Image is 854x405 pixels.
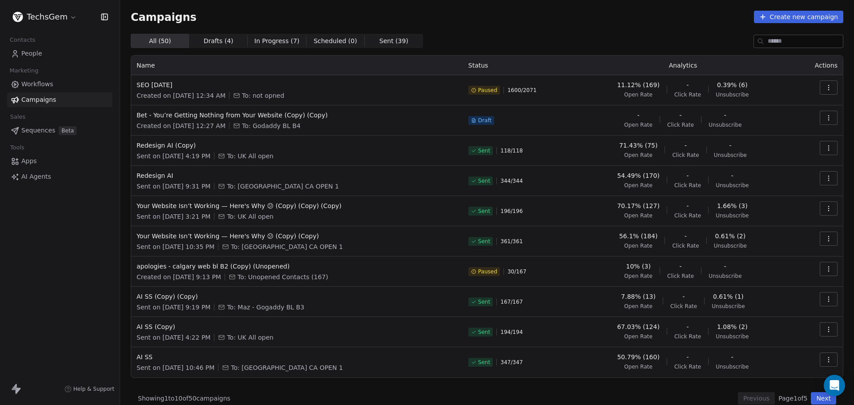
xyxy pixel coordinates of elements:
span: Sales [6,110,29,124]
span: Created on [DATE] 12:27 AM [137,121,226,130]
button: Previous [738,392,775,405]
span: To: USA CA OPEN 1 [231,363,342,372]
span: Bet - You’re Getting Nothing from Your Website (Copy) (Copy) [137,111,458,120]
span: 71.43% (75) [619,141,658,150]
span: Redesign AI [137,171,458,180]
span: Draft [478,117,491,124]
span: Contacts [6,33,39,47]
span: 70.17% (127) [617,201,659,210]
span: Sent [478,359,490,366]
span: Sent [478,298,490,305]
span: Help & Support [73,385,114,393]
span: AI SS (Copy) [137,322,458,331]
span: Scheduled ( 0 ) [314,36,357,46]
span: 0.39% (6) [717,80,748,89]
span: Campaigns [131,11,197,23]
span: To: USA CA OPEN 1 [227,182,338,191]
span: Sent on [DATE] 4:19 PM [137,152,210,160]
button: Create new campaign [754,11,843,23]
span: Sent [478,208,490,215]
span: - [731,353,733,361]
span: To: Maz - Gogaddy BL B3 [227,303,304,312]
span: - [685,232,687,241]
a: AI Agents [7,169,113,184]
span: - [686,322,689,331]
span: Campaigns [21,95,56,104]
span: Paused [478,268,497,275]
span: Sent on [DATE] 3:21 PM [137,212,210,221]
span: Sent [478,238,490,245]
span: TechsGem [27,11,68,23]
span: Workflows [21,80,53,89]
span: Unsubscribe [716,212,749,219]
span: To: UK All open [227,333,274,342]
span: Unsubscribe [716,91,749,98]
span: - [731,171,733,180]
span: Sent on [DATE] 9:19 PM [137,303,210,312]
span: AI Agents [21,172,51,181]
span: Unsubscribe [714,152,747,159]
span: To: USA CA OPEN 1 [231,242,342,251]
span: Sent on [DATE] 4:22 PM [137,333,210,342]
span: - [683,292,685,301]
span: 0.61% (2) [715,232,745,241]
span: Redesign AI (Copy) [137,141,458,150]
span: AI SS [137,353,458,361]
button: Next [811,392,836,405]
span: 118 / 118 [500,147,523,154]
span: Sent ( 39 ) [379,36,408,46]
span: Unsubscribe [716,182,749,189]
span: Open Rate [624,121,653,128]
span: Tools [6,141,28,154]
span: Click Rate [670,303,697,310]
span: Open Rate [624,212,653,219]
span: 1.08% (2) [717,322,748,331]
span: Open Rate [624,273,653,280]
span: 344 / 344 [500,177,523,184]
span: Sent on [DATE] 10:35 PM [137,242,214,251]
span: Click Rate [672,242,699,249]
span: Click Rate [674,91,701,98]
span: Open Rate [624,363,653,370]
img: Untitled%20design.png [12,12,23,22]
a: Apps [7,154,113,168]
a: Workflows [7,77,113,92]
span: 0.61% (1) [713,292,744,301]
th: Name [131,56,463,75]
span: Sent [478,329,490,336]
span: Drafts ( 4 ) [204,36,234,46]
span: Apps [21,156,37,166]
span: Open Rate [624,333,653,340]
span: To: Godaddy BL B4 [242,121,301,130]
span: Click Rate [667,121,694,128]
span: 7.88% (13) [621,292,656,301]
span: To: Unopened Contacts (167) [238,273,328,281]
span: - [685,141,687,150]
span: Your Website Isn’t Working — Here's Why 😕 (Copy) (Copy) [137,232,458,241]
span: - [686,171,689,180]
span: - [724,262,726,271]
span: Sent [478,177,490,184]
span: 1.66% (3) [717,201,748,210]
span: Open Rate [624,242,653,249]
th: Analytics [574,56,792,75]
span: Sent [478,147,490,154]
span: Paused [478,87,497,94]
span: - [724,111,726,120]
span: People [21,49,42,58]
button: TechsGem [11,9,79,24]
span: Unsubscribe [714,242,747,249]
span: 11.12% (169) [617,80,659,89]
span: - [686,201,689,210]
span: 10% (3) [626,262,650,271]
span: Open Rate [624,182,653,189]
span: 56.1% (184) [619,232,658,241]
span: - [686,80,689,89]
span: AI SS (Copy) (Copy) [137,292,458,301]
span: 361 / 361 [500,238,523,245]
span: SEO [DATE] [137,80,458,89]
span: 167 / 167 [500,298,523,305]
span: Created on [DATE] 9:13 PM [137,273,221,281]
span: Click Rate [667,273,694,280]
span: - [637,111,640,120]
